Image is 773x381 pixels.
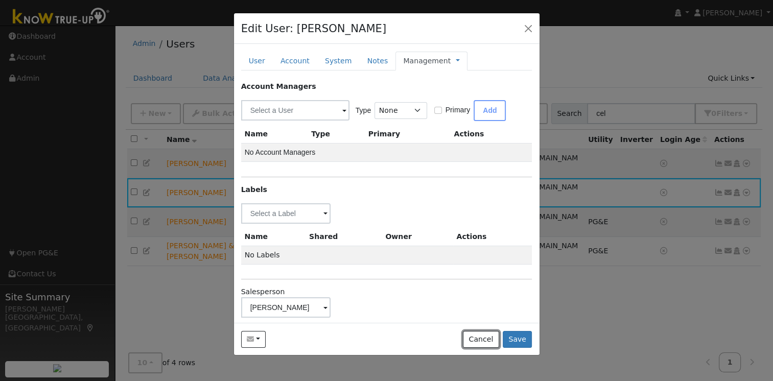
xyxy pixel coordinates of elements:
[356,105,371,116] label: Type
[241,185,267,194] strong: Labels
[306,228,382,246] th: Shared
[273,52,317,70] a: Account
[241,228,306,246] th: Name
[446,105,471,115] label: Primary
[453,228,532,246] th: Actions
[474,100,506,121] button: Add
[241,331,266,348] button: anbarn@gmail.com
[450,125,532,144] th: Actions
[241,246,532,264] td: No Labels
[241,144,532,162] td: No Account Managers
[241,125,308,144] th: Name
[463,331,499,348] button: Cancel
[241,203,331,224] input: Select a Label
[403,56,451,66] a: Management
[241,287,285,297] label: Salesperson
[365,125,451,144] th: Primary
[241,82,316,90] strong: Account Managers
[503,331,532,348] button: Save
[308,125,364,144] th: Type
[241,20,387,37] h4: Edit User: [PERSON_NAME]
[241,100,349,121] input: Select a User
[359,52,395,70] a: Notes
[241,297,331,318] input: Select a User
[241,52,273,70] a: User
[434,107,441,114] input: Primary
[382,228,453,246] th: Owner
[317,52,360,70] a: System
